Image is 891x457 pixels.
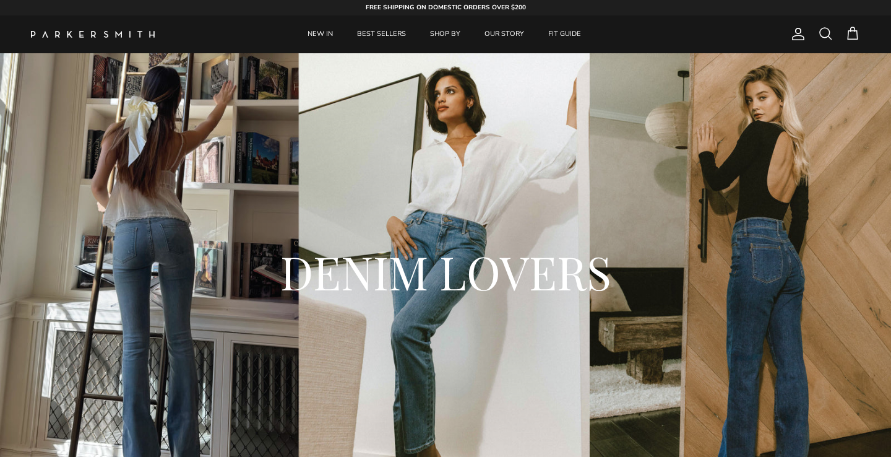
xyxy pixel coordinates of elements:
[346,15,417,53] a: BEST SELLERS
[31,31,155,38] img: Parker Smith
[537,15,592,53] a: FIT GUIDE
[473,15,535,53] a: OUR STORY
[296,15,344,53] a: NEW IN
[102,242,789,302] h2: DENIM LOVERS
[184,15,704,53] div: Primary
[419,15,471,53] a: SHOP BY
[786,27,806,41] a: Account
[366,3,526,12] strong: FREE SHIPPING ON DOMESTIC ORDERS OVER $200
